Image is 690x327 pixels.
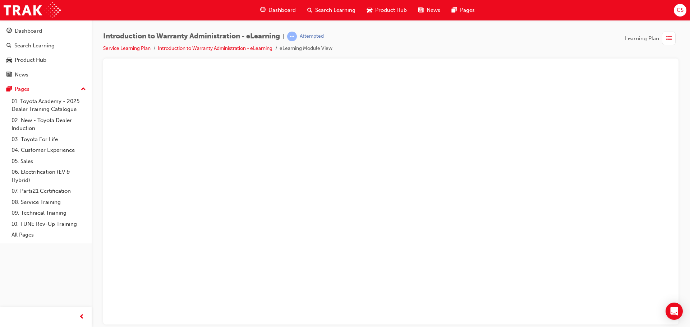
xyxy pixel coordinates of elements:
[367,6,372,15] span: car-icon
[9,207,89,219] a: 09. Technical Training
[9,229,89,240] a: All Pages
[6,72,12,78] span: news-icon
[3,24,89,38] a: Dashboard
[3,53,89,67] a: Product Hub
[14,42,55,50] div: Search Learning
[103,45,151,51] a: Service Learning Plan
[9,197,89,208] a: 08. Service Training
[9,115,89,134] a: 02. New - Toyota Dealer Induction
[625,34,659,43] span: Learning Plan
[9,134,89,145] a: 03. Toyota For Life
[15,85,29,93] div: Pages
[413,3,446,18] a: news-iconNews
[666,34,672,43] span: list-icon
[103,32,280,41] span: Introduction to Warranty Administration - eLearning
[375,6,407,14] span: Product Hub
[15,27,42,35] div: Dashboard
[9,186,89,197] a: 07. Parts21 Certification
[158,45,272,51] a: Introduction to Warranty Administration - eLearning
[9,96,89,115] a: 01. Toyota Academy - 2025 Dealer Training Catalogue
[446,3,480,18] a: pages-iconPages
[268,6,296,14] span: Dashboard
[79,313,84,322] span: prev-icon
[283,32,284,41] span: |
[677,6,684,14] span: CS
[3,83,89,96] button: Pages
[315,6,355,14] span: Search Learning
[6,28,12,34] span: guage-icon
[15,56,46,64] div: Product Hub
[300,33,324,40] div: Attempted
[452,6,457,15] span: pages-icon
[418,6,424,15] span: news-icon
[9,156,89,167] a: 05. Sales
[9,145,89,156] a: 04. Customer Experience
[287,32,297,41] span: learningRecordVerb_ATTEMPT-icon
[307,6,312,15] span: search-icon
[81,85,86,94] span: up-icon
[280,45,332,53] li: eLearning Module View
[6,57,12,64] span: car-icon
[3,23,89,83] button: DashboardSearch LearningProduct HubNews
[6,86,12,93] span: pages-icon
[625,32,678,45] button: Learning Plan
[361,3,413,18] a: car-iconProduct Hub
[6,43,11,49] span: search-icon
[254,3,302,18] a: guage-iconDashboard
[460,6,475,14] span: Pages
[9,219,89,230] a: 10. TUNE Rev-Up Training
[302,3,361,18] a: search-iconSearch Learning
[3,68,89,81] a: News
[427,6,440,14] span: News
[4,2,61,18] img: Trak
[666,303,683,320] div: Open Intercom Messenger
[674,4,686,17] button: CS
[9,167,89,186] a: 06. Electrification (EV & Hybrid)
[260,6,266,15] span: guage-icon
[15,71,28,79] div: News
[3,39,89,52] a: Search Learning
